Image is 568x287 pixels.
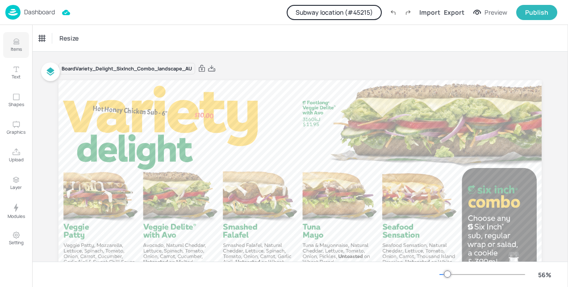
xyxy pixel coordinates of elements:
p: Dashboard [24,9,55,15]
label: Redo (Ctrl + Y) [401,5,416,20]
div: Publish [525,8,548,17]
div: Board Variety_Delight_SixInch_Combo_landscape_AU [58,63,195,75]
span: 11.95 [306,121,319,128]
div: Import [419,8,440,17]
div: Preview [484,8,507,17]
span: Resize [58,33,80,43]
button: Publish [516,5,557,20]
button: Subway location (#45215) [287,5,382,20]
div: 56 % [534,270,555,279]
label: Undo (Ctrl + Z) [385,5,401,20]
span: $10.00 [194,110,214,121]
img: logo-86c26b7e.jpg [5,5,21,20]
div: Export [444,8,464,17]
button: Preview [468,6,513,19]
span: Hot Honey Chicken Sub - 6" [92,104,168,118]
